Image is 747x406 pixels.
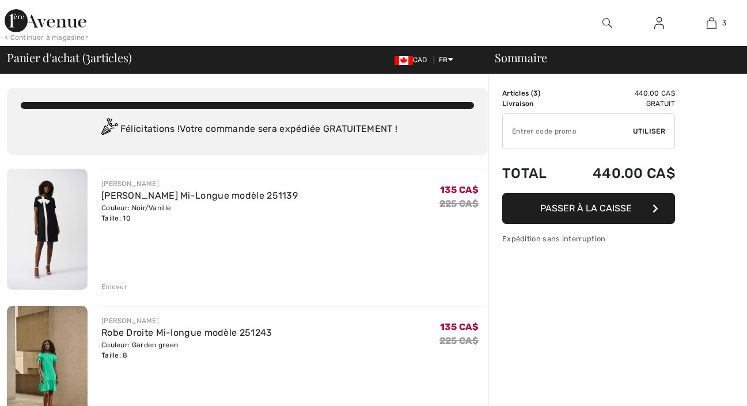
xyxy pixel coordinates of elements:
[633,126,665,136] span: Utiliser
[7,169,88,290] img: Robe Droite Mi-Longue modèle 251139
[540,203,632,214] span: Passer à la caisse
[707,16,716,30] img: Mon panier
[502,98,563,109] td: Livraison
[395,56,413,65] img: Canadian Dollar
[101,190,298,201] a: [PERSON_NAME] Mi-Longue modèle 251139
[97,118,120,141] img: Congratulation2.svg
[439,56,453,64] span: FR
[602,16,612,30] img: recherche
[563,154,675,193] td: 440.00 CA$
[502,233,675,244] div: Expédition sans interruption
[563,98,675,109] td: Gratuit
[502,154,563,193] td: Total
[101,203,298,223] div: Couleur: Noir/Vanille Taille: 10
[395,56,432,64] span: CAD
[722,18,726,28] span: 3
[533,89,538,97] span: 3
[5,9,86,32] img: 1ère Avenue
[439,335,479,346] s: 225 CA$
[101,340,272,361] div: Couleur: Garden green Taille: 8
[503,114,633,149] input: Code promo
[101,179,298,189] div: [PERSON_NAME]
[7,52,131,63] span: Panier d'achat ( articles)
[686,16,737,30] a: 3
[101,316,272,326] div: [PERSON_NAME]
[5,32,88,43] div: < Continuer à magasiner
[563,88,675,98] td: 440.00 CA$
[654,16,664,30] img: Mes infos
[85,49,90,64] span: 3
[101,282,127,292] div: Enlever
[440,321,479,332] span: 135 CA$
[645,16,673,31] a: Se connecter
[502,88,563,98] td: Articles ( )
[481,52,740,63] div: Sommaire
[502,193,675,224] button: Passer à la caisse
[439,198,479,209] s: 225 CA$
[440,184,479,195] span: 135 CA$
[101,327,272,338] a: Robe Droite Mi-longue modèle 251243
[21,118,474,141] div: Félicitations ! Votre commande sera expédiée GRATUITEMENT !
